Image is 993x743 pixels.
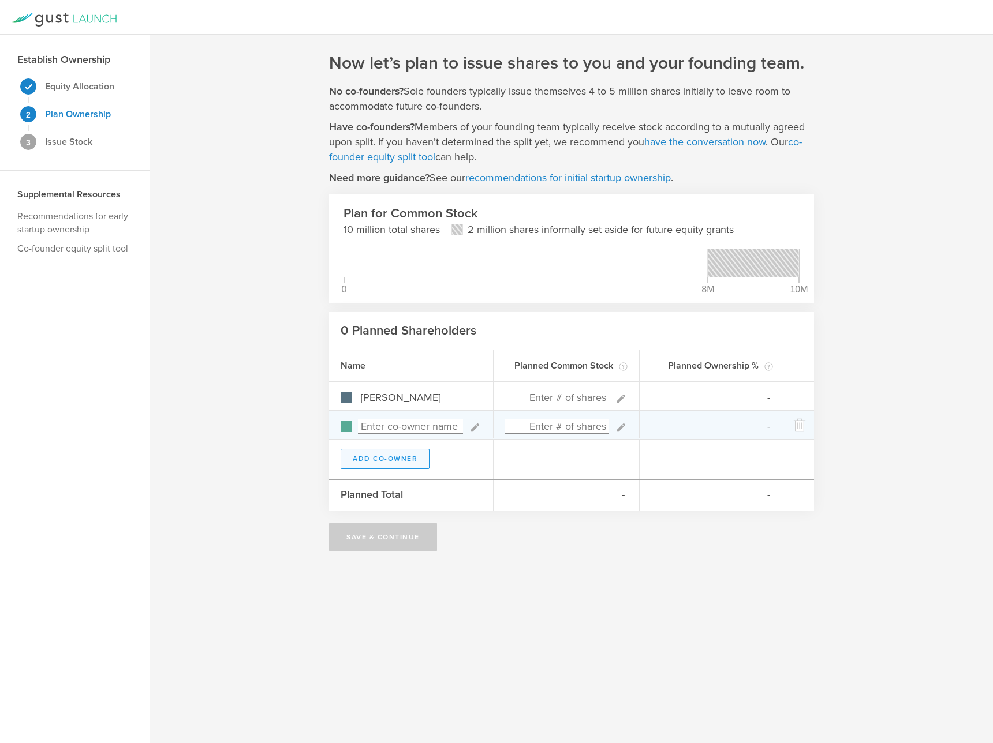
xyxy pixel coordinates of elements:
[358,391,481,405] input: Enter co-owner name
[465,171,671,184] a: recommendations for initial startup ownership
[329,171,430,184] strong: Need more guidance?
[329,52,804,75] h1: Now let’s plan to issue shares to you and your founding team.
[329,119,814,164] p: Members of your founding team typically receive stock according to a mutually agreed upon split. ...
[358,419,463,434] input: Enter co-owner name
[494,480,640,511] div: -
[17,52,110,67] h3: Establish Ownership
[329,121,415,133] strong: Have co-founders?
[45,81,114,92] strong: Equity Allocation
[17,243,128,254] a: Co-founder equity split tool
[45,108,111,120] strong: Plan Ownership
[341,322,476,339] h2: 0 Planned Shareholders
[790,285,808,294] div: 10M
[45,136,92,148] strong: Issue Stock
[468,222,734,237] p: 2 million shares informally set aside for future equity grants
[505,391,609,405] input: Enter # of shares
[935,653,993,708] iframe: Chat Widget
[344,205,800,222] h2: Plan for Common Stock
[329,480,494,511] div: Planned Total
[329,170,673,185] p: See our .
[640,350,786,381] div: Planned Ownership %
[701,285,714,294] div: 8M
[329,84,814,114] p: Sole founders typically issue themselves 4 to 5 million shares initially to leave room to accommo...
[344,222,440,237] p: 10 million total shares
[17,211,128,235] a: Recommendations for early startup ownership
[329,85,404,97] strong: No co-founders?
[329,350,494,381] div: Name
[26,138,31,147] span: 3
[341,449,430,469] button: Add Co-Owner
[640,480,786,511] div: -
[342,285,347,294] div: 0
[17,189,121,200] strong: Supplemental Resources
[26,111,31,119] span: 2
[505,419,609,434] input: Enter # of shares
[494,350,640,381] div: Planned Common Stock
[644,136,766,148] a: have the conversation now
